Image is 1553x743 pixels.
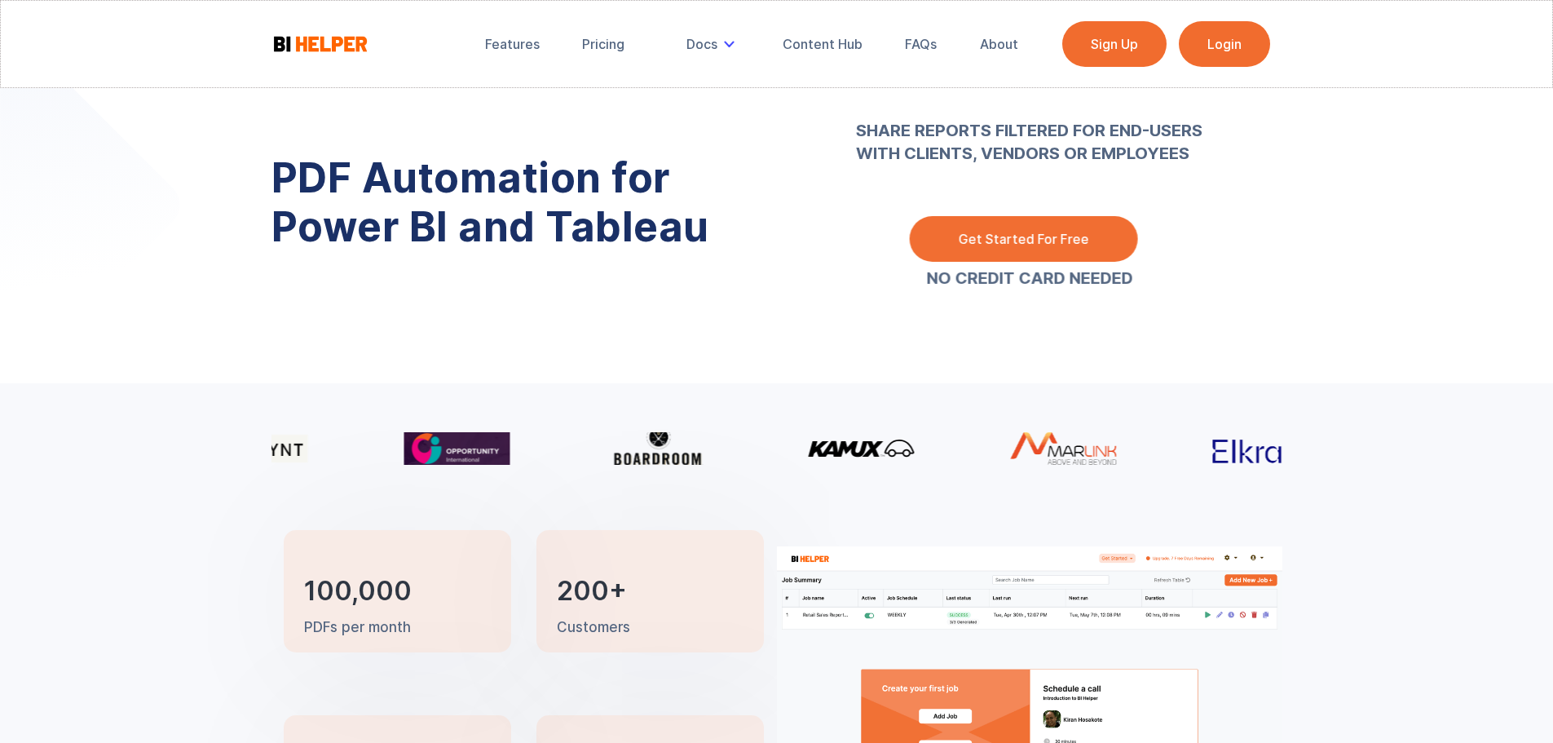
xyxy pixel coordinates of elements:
a: NO CREDIT CARD NEEDED [926,270,1132,286]
a: Login [1179,21,1270,67]
a: Features [474,26,551,62]
div: Pricing [582,36,624,52]
h1: PDF Automation for Power BI and Tableau [271,153,752,251]
a: FAQs [893,26,948,62]
a: Get Started For Free [909,216,1137,262]
a: Sign Up [1062,21,1167,67]
div: FAQs [905,36,937,52]
div: Docs [675,26,752,62]
p: Customers [557,618,630,638]
h3: 200+ [557,579,627,604]
div: About [980,36,1018,52]
img: Klarsynt logo [201,435,307,462]
a: About [968,26,1030,62]
p: PDFs per month [304,618,411,638]
div: Content Hub [783,36,863,52]
h3: 100,000 [304,579,412,604]
strong: SHARE REPORTS FILTERED FOR END-USERS WITH CLIENTS, VENDORS OR EMPLOYEES ‍ [856,73,1202,188]
strong: NO CREDIT CARD NEEDED [926,268,1132,288]
div: Features [485,36,540,52]
p: ‍ [801,73,1258,188]
a: Content Hub [771,26,874,62]
div: Docs [686,36,717,52]
a: Pricing [571,26,636,62]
